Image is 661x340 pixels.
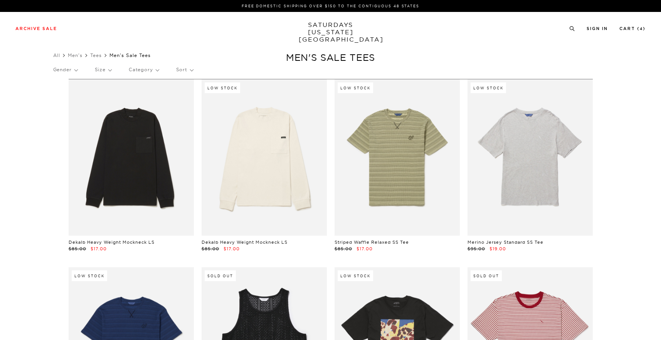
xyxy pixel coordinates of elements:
a: SATURDAYS[US_STATE][GEOGRAPHIC_DATA] [299,21,362,43]
span: $85.00 [202,246,219,251]
p: Size [95,61,111,79]
span: $95.00 [468,246,485,251]
span: $17.00 [357,246,373,251]
a: Men's [68,52,82,58]
div: Low Stock [471,82,506,93]
span: $85.00 [69,246,86,251]
div: Low Stock [205,82,240,93]
div: Sold Out [471,270,502,281]
a: Cart (4) [619,27,646,31]
p: Sort [176,61,193,79]
div: Low Stock [338,82,373,93]
a: Sign In [587,27,608,31]
a: Tees [90,52,102,58]
a: Dekalb Heavy Weight Mockneck LS [69,240,155,245]
p: FREE DOMESTIC SHIPPING OVER $150 TO THE CONTIGUOUS 48 STATES [19,3,642,9]
a: All [53,52,60,58]
p: Category [129,61,159,79]
a: Dekalb Heavy Weight Mockneck LS [202,240,288,245]
div: Low Stock [72,270,107,281]
a: Archive Sale [15,27,57,31]
a: Merino Jersey Standard SS Tee [468,240,543,245]
a: Striped Waffle Relaxed SS Tee [335,240,409,245]
div: Sold Out [205,270,236,281]
span: $17.00 [91,246,107,251]
span: Men's Sale Tees [109,52,151,58]
small: 4 [640,27,643,31]
p: Gender [53,61,77,79]
span: $19.00 [489,246,506,251]
span: $85.00 [335,246,352,251]
span: $17.00 [224,246,240,251]
div: Low Stock [338,270,373,281]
